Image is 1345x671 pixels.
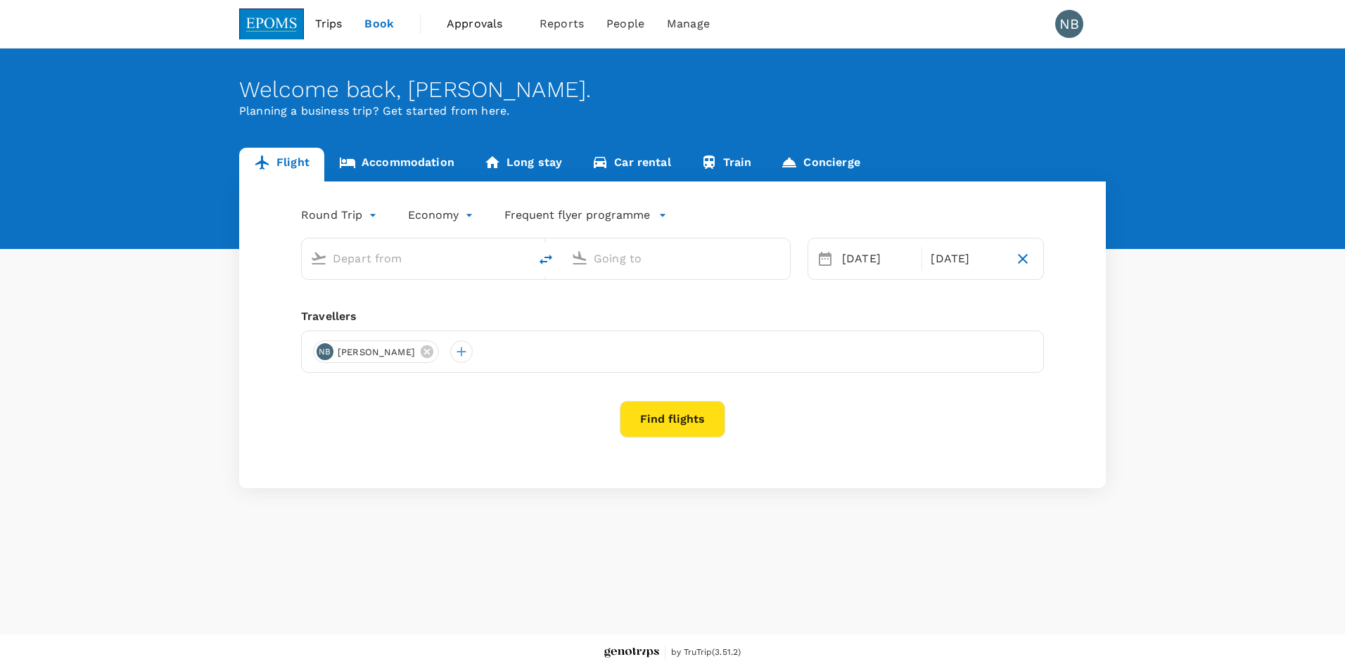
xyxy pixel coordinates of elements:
button: Open [780,257,783,260]
a: Train [686,148,767,181]
span: Reports [540,15,584,32]
div: NB [317,343,333,360]
input: Depart from [333,248,499,269]
div: Round Trip [301,204,380,226]
div: NB[PERSON_NAME] [313,340,439,363]
div: [DATE] [925,245,1007,273]
span: by TruTrip ( 3.51.2 ) [671,646,741,660]
a: Concierge [766,148,874,181]
a: Car rental [577,148,686,181]
span: Approvals [447,15,517,32]
img: Genotrips - EPOMS [604,648,659,658]
div: Economy [408,204,476,226]
p: Planning a business trip? Get started from here. [239,103,1106,120]
img: EPOMS SDN BHD [239,8,304,39]
span: [PERSON_NAME] [329,345,423,359]
button: delete [529,243,563,276]
p: Frequent flyer programme [504,207,650,224]
span: Manage [667,15,710,32]
a: Flight [239,148,324,181]
span: Trips [315,15,343,32]
div: [DATE] [836,245,919,273]
span: Book [364,15,394,32]
div: NB [1055,10,1083,38]
div: Travellers [301,308,1044,325]
a: Accommodation [324,148,469,181]
div: Welcome back , [PERSON_NAME] . [239,77,1106,103]
span: People [606,15,644,32]
button: Open [519,257,522,260]
button: Frequent flyer programme [504,207,667,224]
button: Find flights [620,401,725,437]
a: Long stay [469,148,577,181]
input: Going to [594,248,760,269]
